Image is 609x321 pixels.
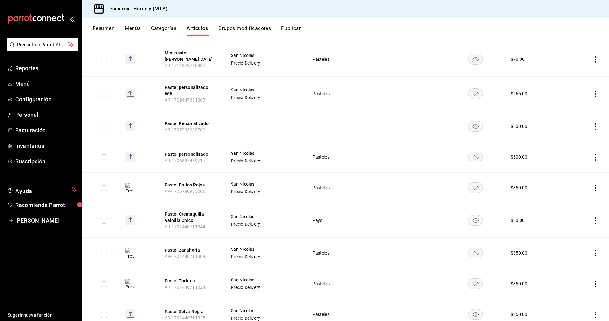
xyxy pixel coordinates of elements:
span: [PERSON_NAME] [15,216,77,225]
h3: Sucursal: Hornely (MTY) [105,5,167,13]
img: Preview [125,279,135,290]
div: $ 350.00 [511,311,527,318]
div: $ 350.00 [511,185,527,191]
div: $ 500.00 [511,123,527,129]
span: Precio Delivery [231,316,297,320]
span: San Nicolas [231,278,297,282]
button: open_drawer_menu [70,16,75,22]
span: Pregunta a Parrot AI [17,41,68,48]
span: Pays [312,218,373,223]
span: San Nicolas [231,308,297,313]
span: Precio Delivery [231,222,297,226]
button: edit-product-location [165,50,215,62]
span: AR-1701448711344 [165,224,205,229]
span: AR-1707933065700 [165,127,205,132]
button: Menús [125,25,141,36]
span: San Nicolas [231,53,297,58]
button: availability-product [468,182,483,193]
span: Precio Delivery [231,285,297,290]
span: AR-1701448711325 [165,315,205,320]
span: Recomienda Parrot [15,201,77,209]
span: San Nicolas [231,182,297,186]
img: Preview [125,183,135,194]
div: $ 50.00 [511,217,525,223]
button: Resumen [93,25,115,36]
button: actions [593,56,599,63]
span: Precio Delivery [231,159,297,163]
button: availability-product [468,54,483,65]
span: Facturación [15,126,77,135]
button: actions [593,281,599,287]
div: $ 350.00 [511,280,527,287]
span: AR-1711379780437 [165,63,205,68]
span: AR-1701448711324 [165,285,205,290]
span: San Nicolas [231,247,297,251]
span: Pasteles [312,281,373,286]
span: Pasteles [312,186,373,190]
span: Reportes [15,64,77,72]
div: $ 70.00 [511,56,525,62]
button: availability-product [468,309,483,320]
span: Precio Delivery [231,189,297,194]
span: Pasteles [312,91,373,96]
div: $ 600.00 [511,154,527,160]
button: actions [593,123,599,130]
div: $ 665.00 [511,91,527,97]
button: Pregunta a Parrot AI [7,38,78,51]
button: availability-product [468,88,483,99]
span: AR-1709947631387 [165,98,205,103]
span: Pasteles [312,251,373,255]
button: availability-product [468,278,483,289]
span: Personal [15,110,77,119]
span: Pasteles [312,57,373,61]
button: actions [593,312,599,318]
button: actions [593,250,599,256]
span: San Nicolas [231,88,297,92]
span: AR-1705780955086 [165,189,205,194]
button: edit-product-location [165,278,215,284]
span: Precio Delivery [231,61,297,65]
button: edit-product-location [165,151,215,157]
span: Menú [15,79,77,88]
span: San Nicolas [231,214,297,219]
span: Inventarios [15,142,77,150]
button: Publicar [281,25,301,36]
span: AR-1701448711309 [165,254,205,259]
button: Grupos modificadores [218,25,271,36]
span: Precio Delivery [231,95,297,100]
a: Pregunta a Parrot AI [4,46,78,53]
button: actions [593,185,599,191]
button: actions [593,91,599,97]
button: actions [593,154,599,160]
button: Artículos [187,25,208,36]
button: edit-product-location [165,308,215,315]
span: Suscripción [15,157,77,166]
button: availability-product [468,121,483,132]
button: edit-product-location [165,84,215,97]
span: Pasteles [312,155,373,159]
button: edit-product-location [165,182,215,188]
span: Sugerir nueva función [8,312,77,318]
span: Pasteles [312,312,373,317]
button: Categorías [151,25,177,36]
span: San Nicolas [231,151,297,155]
img: Preview [125,248,135,259]
div: navigation tabs [93,25,609,36]
button: availability-product [468,152,483,162]
span: Precio Delivery [231,255,297,259]
button: availability-product [468,248,483,258]
button: edit-product-location [165,247,215,253]
span: Configuración [15,95,77,104]
button: actions [593,217,599,224]
span: Ayuda [15,186,69,194]
span: AR-1706837489717 [165,158,205,163]
button: edit-product-location [165,120,215,127]
button: availability-product [468,215,483,226]
button: edit-product-location [165,211,215,223]
div: $ 350.00 [511,250,527,256]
